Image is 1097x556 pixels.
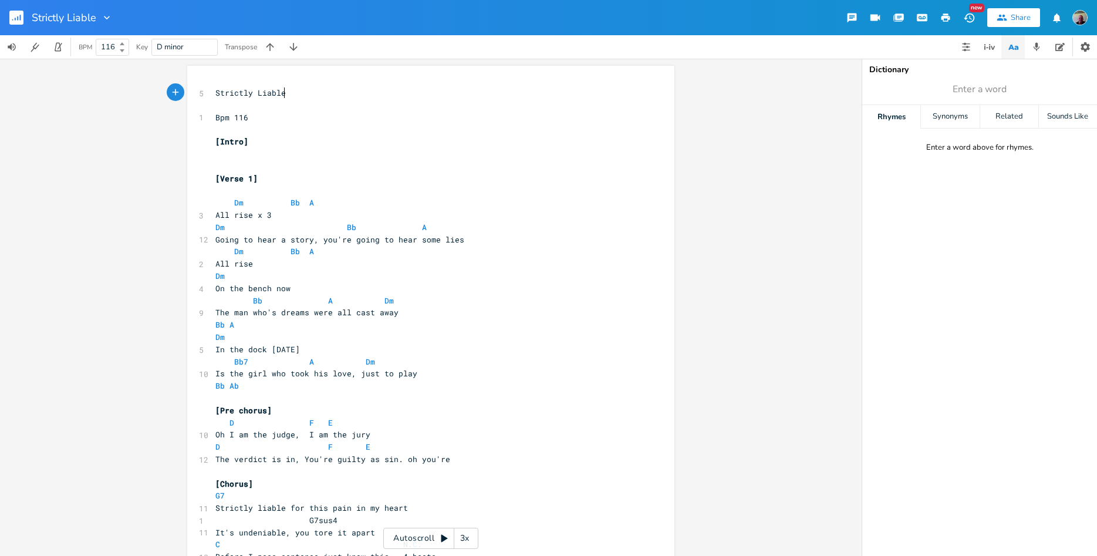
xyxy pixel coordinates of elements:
[1011,12,1031,23] div: Share
[384,295,394,306] span: Dm
[253,295,262,306] span: Bb
[215,405,272,416] span: [Pre chorus]
[215,319,225,330] span: Bb
[987,8,1040,27] button: Share
[1072,10,1088,25] img: Keith Dalton
[229,319,234,330] span: A
[229,380,239,391] span: Ab
[215,87,286,98] span: Strictly Liable
[215,258,253,269] span: All rise
[215,380,225,391] span: Bb
[234,246,244,257] span: Dm
[309,417,314,428] span: F
[215,173,258,184] span: [Verse 1]
[291,246,300,257] span: Bb
[953,83,1007,96] span: Enter a word
[957,7,981,28] button: New
[215,539,422,550] span: N. .
[136,43,148,50] div: Key
[215,344,300,355] span: In the dock [DATE]
[383,528,478,549] div: Autoscroll
[215,429,370,440] span: Oh I am the judge, I am the jury
[215,136,248,147] span: [Intro]
[1039,105,1097,129] div: Sounds Like
[215,539,220,550] span: C
[291,197,300,208] span: Bb
[215,222,225,232] span: Dm
[921,105,979,129] div: Synonyms
[225,43,257,50] div: Transpose
[309,197,314,208] span: A
[422,222,427,232] span: A
[32,12,96,23] span: Strictly Liable
[328,295,333,306] span: A
[215,210,272,220] span: All rise x 3
[215,283,291,294] span: On the bench now
[862,105,920,129] div: Rhymes
[215,490,225,501] span: G7
[980,105,1038,129] div: Related
[328,417,333,428] span: E
[366,442,370,452] span: E
[215,442,220,452] span: D
[309,356,314,367] span: A
[215,368,417,379] span: Is the girl who took his love, just to play
[454,528,475,549] div: 3x
[215,234,464,245] span: Going to hear a story, you're going to hear some lies
[79,44,92,50] div: BPM
[215,479,253,489] span: [Chorus]
[869,66,1090,74] div: Dictionary
[215,307,399,318] span: The man who's dreams were all cast away
[234,356,248,367] span: Bb7
[215,332,225,342] span: Dm
[215,515,337,525] span: G7sus4
[926,143,1034,153] div: Enter a word above for rhymes.
[215,503,408,513] span: Strictly liable for this pain in my heart
[347,222,356,232] span: Bb
[157,42,184,52] span: D minor
[969,4,984,12] div: New
[215,271,225,281] span: Dm
[229,417,234,428] span: D
[215,527,375,538] span: It's undeniable, you tore it apart
[234,197,244,208] span: Dm
[328,442,333,452] span: F
[366,356,375,367] span: Dm
[215,454,450,464] span: The verdict is in, You're guilty as sin. oh you're
[309,246,314,257] span: A
[215,112,248,123] span: Bpm 116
